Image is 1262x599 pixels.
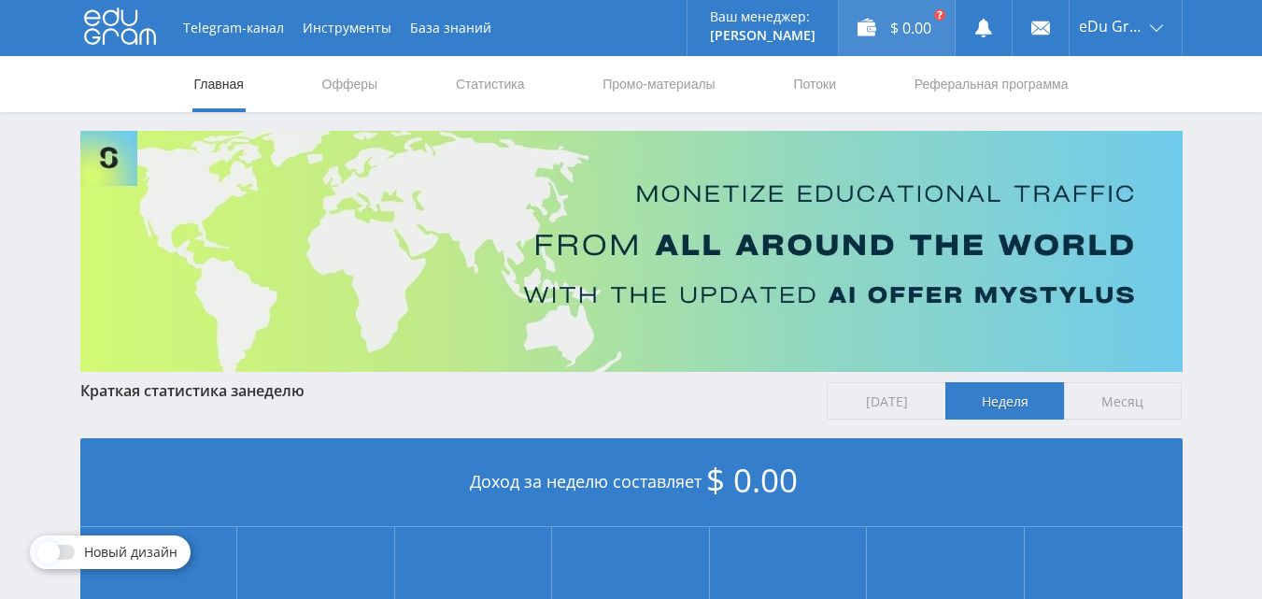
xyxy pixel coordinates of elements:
span: неделю [247,380,305,401]
a: Статистика [454,56,527,112]
div: Краткая статистика за [80,382,809,399]
img: Banner [80,131,1183,372]
span: Месяц [1064,382,1183,420]
div: Доход за неделю составляет [80,438,1183,527]
span: $ 0.00 [706,458,798,502]
a: Главная [192,56,246,112]
p: [PERSON_NAME] [710,28,815,43]
span: Неделя [945,382,1064,420]
a: Реферальная программа [913,56,1071,112]
span: [DATE] [827,382,945,420]
a: Потоки [791,56,838,112]
a: Промо-материалы [601,56,716,112]
span: eDu Group [1079,19,1144,34]
span: Новый дизайн [84,545,177,560]
a: Офферы [320,56,380,112]
p: Ваш менеджер: [710,9,815,24]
